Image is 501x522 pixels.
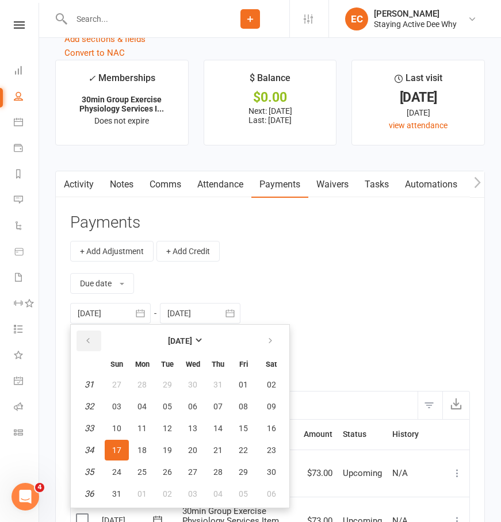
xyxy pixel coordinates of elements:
span: 27 [188,467,197,477]
button: 02 [155,483,179,504]
button: 01 [130,483,154,504]
button: 28 [206,462,230,482]
button: 22 [231,440,255,460]
div: Memberships [88,71,155,92]
h3: Payments [70,214,470,232]
button: 05 [231,483,255,504]
button: 07 [206,396,230,417]
button: 09 [257,396,286,417]
button: 03 [105,396,129,417]
div: [DATE] [362,106,474,119]
em: 35 [85,467,94,477]
span: 02 [267,380,276,389]
button: 20 [181,440,205,460]
span: 06 [267,489,276,498]
span: 21 [213,446,223,455]
span: 28 [213,467,223,477]
strong: [DATE] [168,336,192,346]
button: 21 [206,440,230,460]
button: 25 [130,462,154,482]
span: N/A [392,468,408,478]
span: 05 [163,402,172,411]
button: 14 [206,418,230,439]
span: 03 [112,402,121,411]
span: 15 [239,424,248,433]
p: Next: [DATE] Last: [DATE] [215,106,326,125]
a: Dashboard [14,59,40,85]
span: 01 [137,489,147,498]
span: 04 [137,402,147,411]
button: 08 [231,396,255,417]
button: 16 [257,418,286,439]
i: ✓ [88,73,95,84]
button: 03 [181,483,205,504]
a: Product Sales [14,240,40,266]
button: 27 [105,374,129,395]
button: 24 [105,462,129,482]
input: Search... [68,11,211,27]
a: Reports [14,162,40,188]
button: 02 [257,374,286,395]
span: 25 [137,467,147,477]
button: 04 [206,483,230,504]
button: 12 [155,418,179,439]
span: 12 [163,424,172,433]
button: 30 [181,374,205,395]
button: 23 [257,440,286,460]
span: 26 [163,467,172,477]
span: 30 [188,380,197,389]
small: Thursday [212,360,224,369]
span: Upcoming [343,468,382,478]
strong: 30min Group Exercise Physiology Services I... [79,95,164,113]
a: People [14,85,40,110]
a: Roll call kiosk mode [14,395,40,421]
small: Tuesday [161,360,174,369]
th: History [387,420,445,449]
iframe: Intercom live chat [12,483,39,511]
a: Payments [251,171,308,198]
a: Waivers [308,171,357,198]
a: What's New [14,343,40,369]
div: EC [345,7,368,30]
a: Add sections & fields [64,34,146,44]
a: Calendar [14,110,40,136]
small: Saturday [266,360,277,369]
th: Status [338,420,387,449]
div: [DATE] [362,91,474,103]
span: 23 [267,446,276,455]
span: 29 [163,380,172,389]
div: Staying Active Dee Why [374,19,457,29]
span: 14 [213,424,223,433]
div: [PERSON_NAME] [374,9,457,19]
small: Wednesday [186,360,200,369]
button: Due date [70,273,134,294]
a: Automations [397,171,465,198]
button: 10 [105,418,129,439]
span: 11 [137,424,147,433]
button: 04 [130,396,154,417]
span: 10 [112,424,121,433]
span: 01 [239,380,248,389]
span: 31 [213,380,223,389]
a: General attendance kiosk mode [14,369,40,395]
button: 30 [257,462,286,482]
span: 24 [112,467,121,477]
span: Does not expire [94,116,149,125]
button: 31 [105,483,129,504]
em: 34 [85,445,94,455]
a: Notes [102,171,141,198]
button: 19 [155,440,179,460]
button: 29 [231,462,255,482]
button: 17 [105,440,129,460]
span: 18 [137,446,147,455]
div: Last visit [395,71,442,91]
span: 08 [239,402,248,411]
button: 29 [155,374,179,395]
a: Class kiosk mode [14,421,40,447]
span: 05 [239,489,248,498]
button: 01 [231,374,255,395]
button: 28 [130,374,154,395]
span: 19 [163,446,172,455]
button: 27 [181,462,205,482]
a: Comms [141,171,189,198]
